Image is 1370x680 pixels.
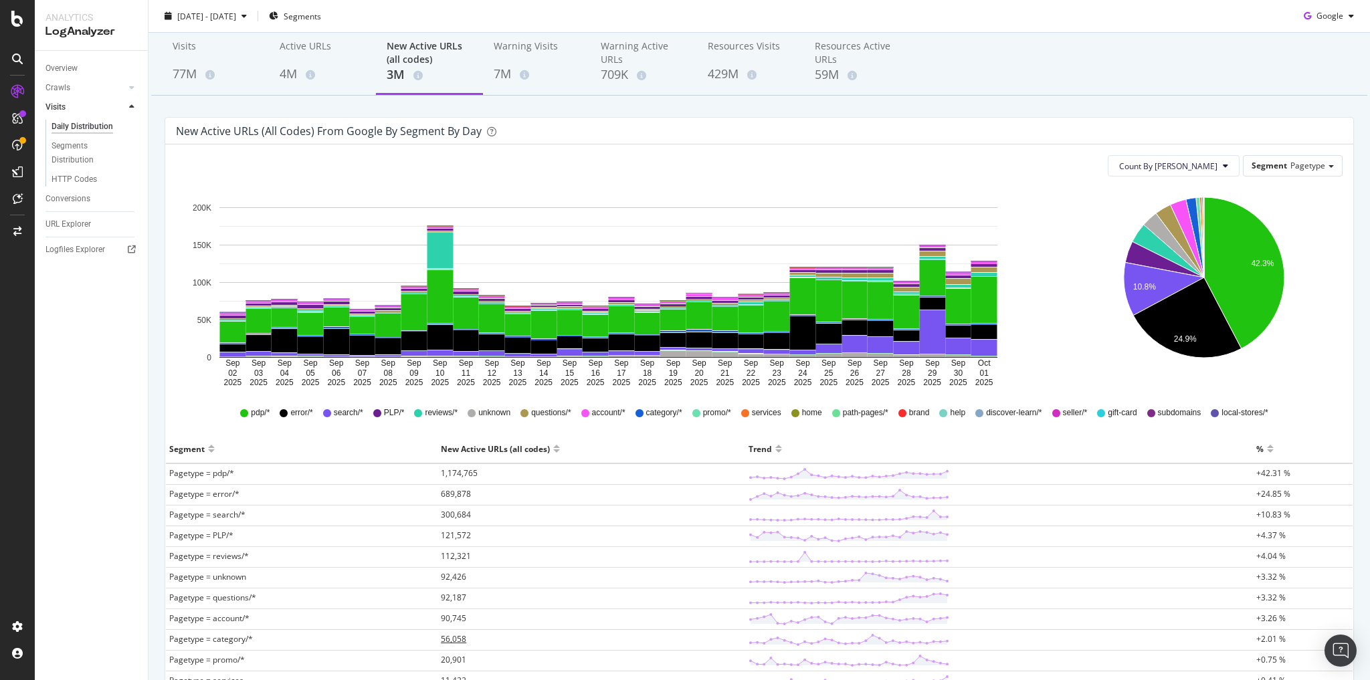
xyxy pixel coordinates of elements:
[1256,530,1286,541] span: +4.37 %
[358,368,367,378] text: 07
[1063,407,1088,419] span: seller/*
[425,407,458,419] span: reviews/*
[280,39,365,65] div: Active URLs
[431,378,449,387] text: 2025
[441,550,471,562] span: 112,321
[1119,160,1217,172] span: Count By Day
[513,368,522,378] text: 13
[332,368,341,378] text: 06
[949,378,967,387] text: 2025
[433,359,448,368] text: Sep
[45,217,138,231] a: URL Explorer
[874,359,888,368] text: Sep
[254,368,264,378] text: 03
[173,39,258,65] div: Visits
[795,359,810,368] text: Sep
[768,378,786,387] text: 2025
[250,378,268,387] text: 2025
[819,378,838,387] text: 2025
[720,368,730,378] text: 21
[975,378,993,387] text: 2025
[52,120,138,134] a: Daily Distribution
[1256,612,1286,624] span: +3.26 %
[409,368,419,378] text: 09
[638,378,656,387] text: 2025
[643,368,652,378] text: 18
[1108,155,1240,177] button: Count By [PERSON_NAME]
[986,407,1042,419] span: discover-learn/*
[770,359,785,368] text: Sep
[379,378,397,387] text: 2025
[666,359,681,368] text: Sep
[251,407,270,419] span: pdp/*
[1133,282,1155,292] text: 10.8%
[353,378,371,387] text: 2025
[752,407,781,419] span: services
[407,359,421,368] text: Sep
[601,66,686,84] div: 709K
[773,368,782,378] text: 23
[169,488,239,499] span: Pagetype = error/*
[173,66,258,83] div: 77M
[435,368,445,378] text: 10
[176,187,1040,388] svg: A chart.
[176,124,482,138] div: New Active URLs (all codes) from google by Segment by Day
[45,243,138,257] a: Logfiles Explorer
[284,10,321,21] span: Segments
[824,368,834,378] text: 25
[1221,407,1268,419] span: local-stores/*
[798,368,807,378] text: 24
[457,378,475,387] text: 2025
[510,359,525,368] text: Sep
[355,359,370,368] text: Sep
[52,139,126,167] div: Segments Distribution
[978,359,991,368] text: Oct
[441,612,466,624] span: 90,745
[744,359,759,368] text: Sep
[441,654,466,665] span: 20,901
[1256,438,1264,459] div: %
[1108,407,1137,419] span: gift-card
[52,173,97,187] div: HTTP Codes
[601,39,686,66] div: Warning Active URLs
[617,368,626,378] text: 17
[925,359,940,368] text: Sep
[815,39,900,66] div: Resources Active URLs
[441,488,471,499] span: 689,878
[718,359,732,368] text: Sep
[640,359,655,368] text: Sep
[587,378,605,387] text: 2025
[169,654,245,665] span: Pagetype = promo/*
[561,378,579,387] text: 2025
[488,368,497,378] text: 12
[1252,160,1287,171] span: Segment
[872,378,890,387] text: 2025
[821,359,836,368] text: Sep
[52,173,138,187] a: HTTP Codes
[169,467,234,479] span: Pagetype = pdp/*
[951,359,966,368] text: Sep
[1298,5,1359,27] button: Google
[1256,467,1290,479] span: +42.31 %
[52,139,138,167] a: Segments Distribution
[302,378,320,387] text: 2025
[742,378,760,387] text: 2025
[876,368,886,378] text: 27
[802,407,822,419] span: home
[794,378,812,387] text: 2025
[169,509,246,520] span: Pagetype = search/*
[703,407,731,419] span: promo/*
[159,5,252,27] button: [DATE] - [DATE]
[494,39,579,65] div: Warning Visits
[224,378,242,387] text: 2025
[441,509,471,520] span: 300,684
[45,100,66,114] div: Visits
[334,407,363,419] span: search/*
[902,368,911,378] text: 28
[694,368,704,378] text: 20
[441,530,471,541] span: 121,572
[441,633,466,645] span: 56,058
[534,378,553,387] text: 2025
[405,378,423,387] text: 2025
